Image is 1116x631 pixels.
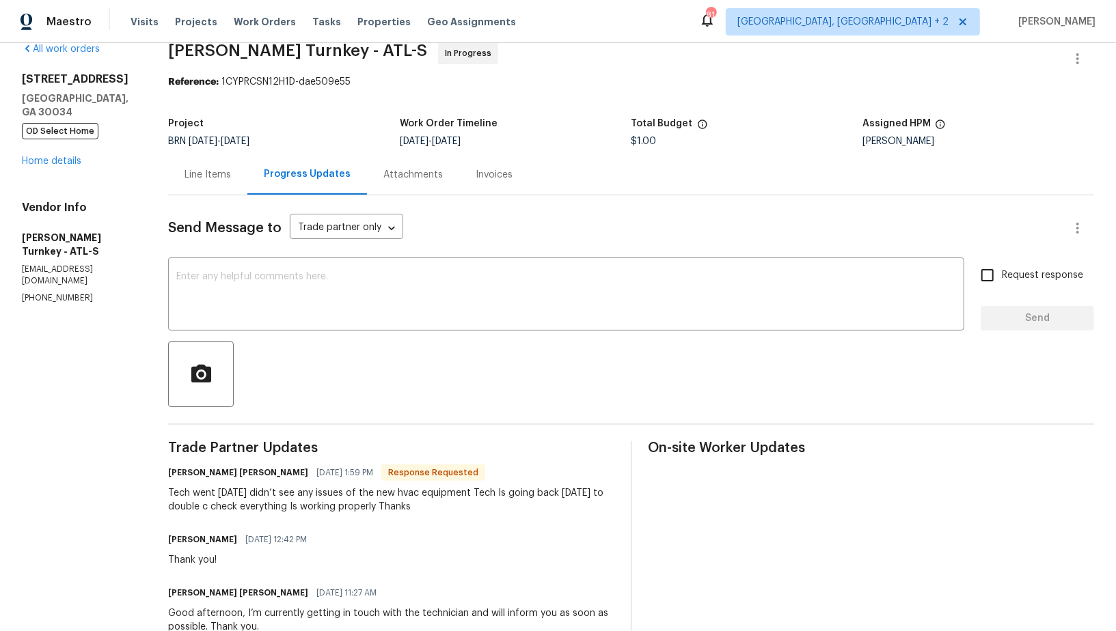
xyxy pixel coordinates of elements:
span: OD Select Home [22,123,98,139]
div: [PERSON_NAME] [862,137,1094,146]
span: Tasks [312,17,341,27]
b: Reference: [168,77,219,87]
h5: Assigned HPM [862,119,931,128]
div: Tech went [DATE] didn’t see any issues of the new hvac equipment Tech Is going back [DATE] to dou... [168,486,614,514]
span: $1.00 [631,137,657,146]
span: [GEOGRAPHIC_DATA], [GEOGRAPHIC_DATA] + 2 [737,15,949,29]
span: [PERSON_NAME] Turnkey - ATL-S [168,42,427,59]
span: Geo Assignments [427,15,516,29]
span: The hpm assigned to this work order. [935,119,946,137]
h2: [STREET_ADDRESS] [22,72,135,86]
span: - [400,137,461,146]
span: [DATE] [221,137,249,146]
div: Thank you! [168,553,315,567]
span: [DATE] [432,137,461,146]
h6: [PERSON_NAME] [PERSON_NAME] [168,466,308,479]
span: Trade Partner Updates [168,441,614,455]
span: [PERSON_NAME] [1013,15,1095,29]
span: Projects [175,15,217,29]
span: [DATE] [189,137,217,146]
h5: Total Budget [631,119,693,128]
a: All work orders [22,44,100,54]
span: [DATE] 12:42 PM [245,533,307,546]
div: Attachments [383,168,443,182]
div: Progress Updates [264,167,351,181]
span: Response Requested [383,466,484,479]
div: Invoices [476,168,513,182]
span: BRN [168,137,249,146]
p: [EMAIL_ADDRESS][DOMAIN_NAME] [22,264,135,287]
span: Work Orders [234,15,296,29]
h6: [PERSON_NAME] [168,533,237,546]
span: - [189,137,249,146]
span: [DATE] 1:59 PM [316,466,373,479]
span: Maestro [46,15,92,29]
h5: Project [168,119,204,128]
span: Send Message to [168,221,282,235]
span: In Progress [445,46,497,60]
span: [DATE] 11:27 AM [316,586,377,600]
h5: [GEOGRAPHIC_DATA], GA 30034 [22,92,135,119]
div: Trade partner only [290,217,403,240]
span: Request response [1002,268,1083,283]
span: Properties [357,15,411,29]
h5: Work Order Timeline [400,119,498,128]
h6: [PERSON_NAME] [PERSON_NAME] [168,586,308,600]
h5: [PERSON_NAME] Turnkey - ATL-S [22,231,135,258]
span: On-site Worker Updates [649,441,1094,455]
span: The total cost of line items that have been proposed by Opendoor. This sum includes line items th... [697,119,708,137]
div: 1CYPRCSN12H1D-dae509e55 [168,75,1094,89]
div: 81 [706,8,716,22]
a: Home details [22,156,81,166]
span: [DATE] [400,137,428,146]
p: [PHONE_NUMBER] [22,292,135,304]
h4: Vendor Info [22,201,135,214]
span: Visits [131,15,159,29]
div: Line Items [185,168,231,182]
